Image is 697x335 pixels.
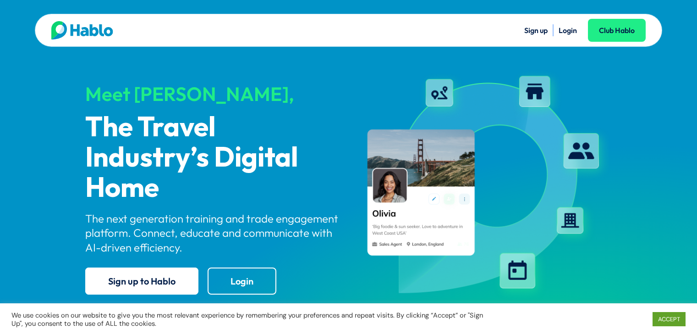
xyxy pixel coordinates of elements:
[11,311,483,328] div: We use cookies on our website to give you the most relevant experience by remembering your prefer...
[208,268,276,295] a: Login
[559,26,577,35] a: Login
[524,26,548,35] a: Sign up
[85,113,341,204] p: The Travel Industry’s Digital Home
[85,212,341,255] p: The next generation training and trade engagement platform. Connect, educate and communicate with...
[357,68,612,302] img: hablo-profile-image
[653,312,686,326] a: ACCEPT
[588,19,646,42] a: Club Hablo
[85,84,341,105] div: Meet [PERSON_NAME],
[51,21,113,39] img: Hablo logo main 2
[85,268,198,295] a: Sign up to Hablo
